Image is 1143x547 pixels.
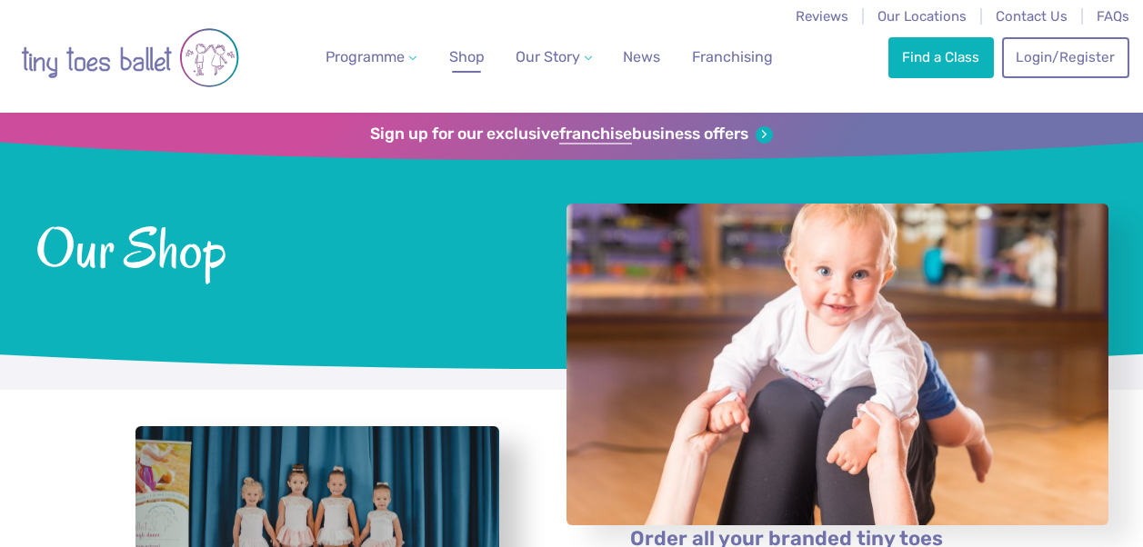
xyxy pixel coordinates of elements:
[508,39,599,75] a: Our Story
[616,39,667,75] a: News
[516,48,580,65] span: Our Story
[35,212,518,279] span: Our Shop
[877,8,967,25] a: Our Locations
[318,39,424,75] a: Programme
[449,48,485,65] span: Shop
[442,39,492,75] a: Shop
[21,12,239,104] img: tiny toes ballet
[685,39,780,75] a: Franchising
[559,124,632,144] strong: franchise
[326,48,405,65] span: Programme
[370,124,773,144] a: Sign up for our exclusivefranchisebusiness offers
[623,48,660,65] span: News
[888,37,994,77] a: Find a Class
[1002,37,1129,77] a: Login/Register
[1097,8,1129,25] a: FAQs
[796,8,848,25] a: Reviews
[996,8,1068,25] a: Contact Us
[692,48,773,65] span: Franchising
